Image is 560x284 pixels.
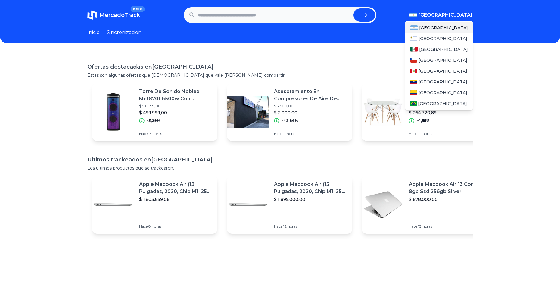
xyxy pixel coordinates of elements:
a: Chile[GEOGRAPHIC_DATA] [405,55,473,66]
a: Peru[GEOGRAPHIC_DATA] [405,66,473,76]
a: Sincronizacion [107,29,142,36]
img: Chile [410,58,417,63]
a: Colombia[GEOGRAPHIC_DATA] [405,87,473,98]
p: Hace 8 horas [139,224,213,229]
img: Mexico [410,47,418,52]
a: Featured imageAsesoramiento En Compresores De Aire De Alta Presión$ 3.500,00$ 2.000,00-42,86%Hace... [227,83,352,141]
span: MercadoTrack [99,12,140,18]
span: [GEOGRAPHIC_DATA] [418,101,467,107]
span: [GEOGRAPHIC_DATA] [418,79,467,85]
span: [GEOGRAPHIC_DATA] [418,36,467,42]
a: Uruguay[GEOGRAPHIC_DATA] [405,33,473,44]
img: Argentina [410,25,418,30]
a: Featured imageApple Macbook Air (13 Pulgadas, 2020, Chip M1, 256 Gb De Ssd, 8 Gb De Ram) - Plata$... [92,176,217,234]
span: [GEOGRAPHIC_DATA] [419,46,468,52]
p: Apple Macbook Air 13 Core I5 8gb Ssd 256gb Silver [409,181,482,195]
p: $ 1.803.859,06 [139,196,213,202]
img: Featured image [92,91,134,133]
p: $ 678.000,00 [409,196,482,202]
p: Hace 15 horas [139,131,213,136]
a: Featured imageApple Macbook Air (13 Pulgadas, 2020, Chip M1, 256 Gb De Ssd, 8 Gb De Ram) - Plata$... [227,176,352,234]
p: Hace 13 horas [409,224,482,229]
p: Hace 11 horas [274,131,347,136]
img: Venezuela [410,80,417,84]
span: BETA [131,6,145,12]
img: Colombia [410,90,417,95]
p: -3,29% [147,118,160,123]
a: Featured imageCombo Eames Mesa Comedor Redonda 80 Cm + 4 [PERSON_NAME] [PERSON_NAME]$ 276.921,85$... [362,83,487,141]
p: Apple Macbook Air (13 Pulgadas, 2020, Chip M1, 256 Gb De Ssd, 8 Gb De Ram) - Plata [139,181,213,195]
p: Los ultimos productos que se trackearon. [87,165,473,171]
img: Featured image [227,184,269,226]
img: Featured image [362,91,404,133]
img: Brasil [410,101,417,106]
a: Mexico[GEOGRAPHIC_DATA] [405,44,473,55]
p: Hace 12 horas [274,224,347,229]
p: $ 3.500,00 [274,104,347,108]
h1: Ultimos trackeados en [GEOGRAPHIC_DATA] [87,155,473,164]
p: $ 2.000,00 [274,110,347,116]
span: [GEOGRAPHIC_DATA] [419,25,468,31]
img: Peru [410,69,417,73]
p: $ 516.999,00 [139,104,213,108]
span: [GEOGRAPHIC_DATA] [418,68,467,74]
a: Brasil[GEOGRAPHIC_DATA] [405,98,473,109]
a: Argentina[GEOGRAPHIC_DATA] [405,22,473,33]
span: [GEOGRAPHIC_DATA] [418,57,467,63]
p: Hace 12 horas [409,131,482,136]
p: -4,55% [417,118,430,123]
h1: Ofertas destacadas en [GEOGRAPHIC_DATA] [87,63,473,71]
a: Inicio [87,29,100,36]
img: Argentina [409,13,417,17]
span: [GEOGRAPHIC_DATA] [418,90,467,96]
a: Featured imageApple Macbook Air 13 Core I5 8gb Ssd 256gb Silver$ 678.000,00Hace 13 horas [362,176,487,234]
p: Apple Macbook Air (13 Pulgadas, 2020, Chip M1, 256 Gb De Ssd, 8 Gb De Ram) - Plata [274,181,347,195]
p: $ 264.320,89 [409,110,482,116]
p: Torre De Sonido Noblex Mnt870f 6500w Con Bluetooth, Karaoke Y Luces Led - Negro [139,88,213,102]
img: Featured image [362,184,404,226]
img: MercadoTrack [87,10,97,20]
p: $ 499.999,00 [139,110,213,116]
a: Venezuela[GEOGRAPHIC_DATA] [405,76,473,87]
p: $ 1.895.000,00 [274,196,347,202]
p: Asesoramiento En Compresores De Aire De Alta Presión [274,88,347,102]
p: Estas son algunas ofertas que [DEMOGRAPHIC_DATA] que vale [PERSON_NAME] compartir. [87,72,473,78]
img: Featured image [227,91,269,133]
span: [GEOGRAPHIC_DATA] [418,11,473,19]
a: Featured imageTorre De Sonido Noblex Mnt870f 6500w Con Bluetooth, Karaoke Y Luces Led - Negro$ 51... [92,83,217,141]
button: [GEOGRAPHIC_DATA] [409,11,473,19]
img: Featured image [92,184,134,226]
img: Uruguay [410,36,417,41]
p: -42,86% [282,118,298,123]
a: MercadoTrackBETA [87,10,140,20]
